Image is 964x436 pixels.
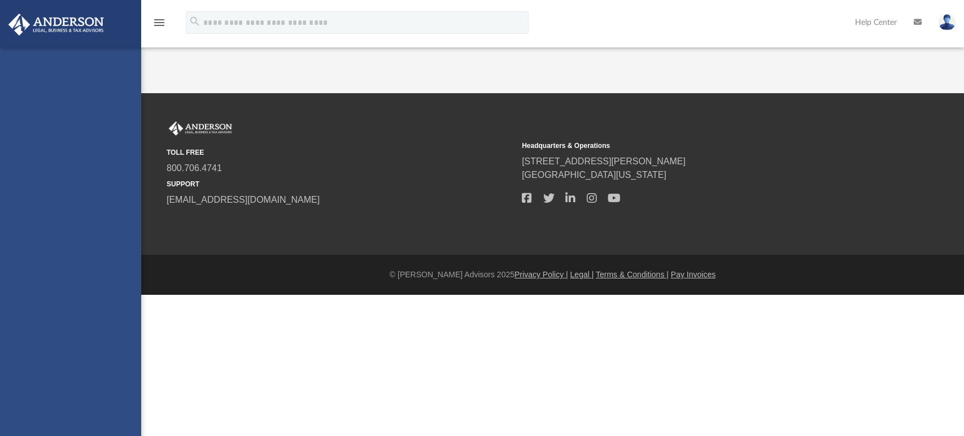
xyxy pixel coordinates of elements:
div: © [PERSON_NAME] Advisors 2025 [141,269,964,281]
img: Anderson Advisors Platinum Portal [5,14,107,36]
a: Terms & Conditions | [596,270,669,279]
a: [STREET_ADDRESS][PERSON_NAME] [522,156,686,166]
img: User Pic [939,14,956,30]
a: menu [152,21,166,29]
small: TOLL FREE [167,147,514,158]
i: search [189,15,201,28]
a: [EMAIL_ADDRESS][DOMAIN_NAME] [167,195,320,204]
img: Anderson Advisors Platinum Portal [167,121,234,136]
a: Pay Invoices [671,270,716,279]
small: Headquarters & Operations [522,141,869,151]
a: 800.706.4741 [167,163,222,173]
small: SUPPORT [167,179,514,189]
a: [GEOGRAPHIC_DATA][US_STATE] [522,170,666,180]
a: Privacy Policy | [514,270,568,279]
a: Legal | [570,270,594,279]
i: menu [152,16,166,29]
